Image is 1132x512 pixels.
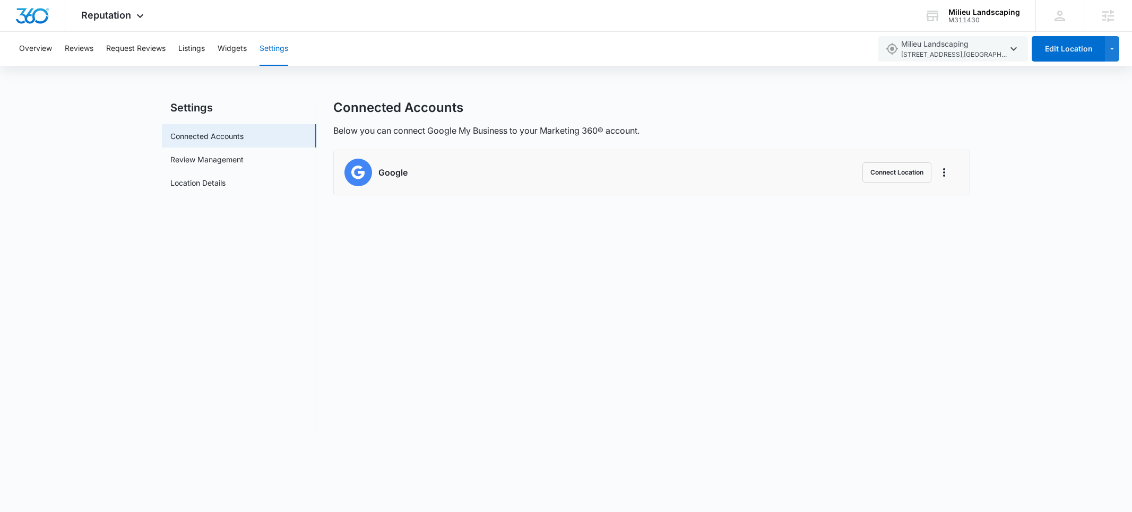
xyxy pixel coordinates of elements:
[901,38,1007,60] span: Milieu Landscaping
[260,32,288,66] button: Settings
[178,32,205,66] button: Listings
[19,32,52,66] button: Overview
[862,162,931,183] button: Connect Location
[378,166,408,179] h6: Google
[81,10,131,21] span: Reputation
[948,8,1020,16] div: account name
[878,36,1028,62] button: Milieu Landscaping[STREET_ADDRESS],[GEOGRAPHIC_DATA],IL
[333,100,463,116] h1: Connected Accounts
[218,32,247,66] button: Widgets
[162,100,316,116] h2: Settings
[938,166,950,179] button: Actions
[106,32,166,66] button: Request Reviews
[65,32,93,66] button: Reviews
[948,16,1020,24] div: account id
[1032,36,1105,62] button: Edit Location
[170,154,244,165] a: Review Management
[170,131,244,142] a: Connected Accounts
[170,177,226,188] a: Location Details
[901,50,1007,60] span: [STREET_ADDRESS] , [GEOGRAPHIC_DATA] , IL
[333,124,640,137] p: Below you can connect Google My Business to your Marketing 360® account.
